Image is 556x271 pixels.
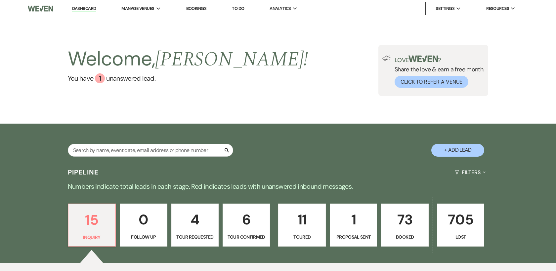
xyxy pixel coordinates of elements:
p: 15 [72,209,111,231]
a: 73Booked [381,204,428,247]
a: Bookings [186,6,207,11]
span: Analytics [270,5,291,12]
p: Tour Confirmed [227,233,266,241]
a: 4Tour Requested [171,204,219,247]
div: Share the love & earn a free month. [391,56,485,88]
p: 4 [176,209,214,231]
p: Inquiry [72,234,111,241]
a: 11Toured [278,204,325,247]
p: Proposal Sent [334,233,373,241]
div: 1 [95,73,105,83]
p: 11 [282,209,321,231]
a: You have 1 unanswered lead. [68,73,308,83]
p: 6 [227,209,266,231]
p: 73 [385,209,424,231]
a: Dashboard [72,6,96,12]
p: Numbers indicate total leads in each stage. Red indicates leads with unanswered inbound messages. [40,181,516,192]
a: To Do [232,6,244,11]
h2: Welcome, [68,45,308,73]
a: 6Tour Confirmed [223,204,270,247]
img: Weven Logo [28,2,53,16]
input: Search by name, event date, email address or phone number [68,144,233,157]
span: Manage Venues [121,5,154,12]
span: Resources [486,5,509,12]
p: Follow Up [124,233,163,241]
p: Tour Requested [176,233,214,241]
span: [PERSON_NAME] ! [155,44,308,75]
p: 705 [441,209,480,231]
p: 0 [124,209,163,231]
p: 1 [334,209,373,231]
p: Love ? [395,56,485,63]
p: Lost [441,233,480,241]
p: Toured [282,233,321,241]
button: Click to Refer a Venue [395,76,468,88]
p: Booked [385,233,424,241]
button: Filters [452,164,488,181]
a: 0Follow Up [120,204,167,247]
img: weven-logo-green.svg [408,56,438,62]
img: loud-speaker-illustration.svg [382,56,391,61]
h3: Pipeline [68,168,99,177]
span: Settings [436,5,454,12]
button: + Add Lead [431,144,484,157]
a: 15Inquiry [68,204,116,247]
a: 705Lost [437,204,484,247]
a: 1Proposal Sent [330,204,377,247]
